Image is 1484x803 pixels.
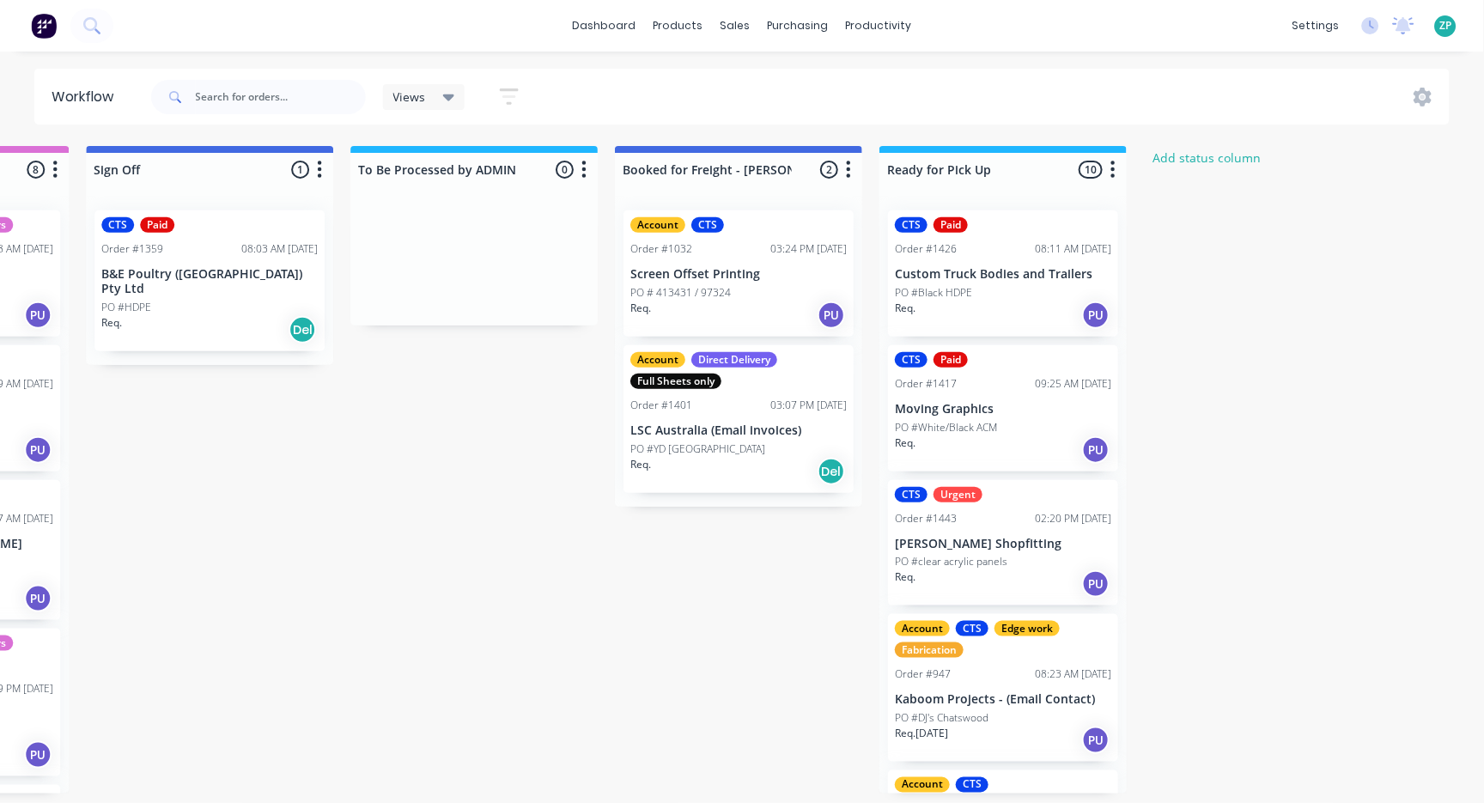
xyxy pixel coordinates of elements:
[691,352,777,368] div: Direct Delivery
[888,614,1118,762] div: AccountCTSEdge workFabricationOrder #94708:23 AM [DATE]Kaboom Projects - (Email Contact)PO #DJ's ...
[888,210,1118,337] div: CTSPaidOrder #142608:11 AM [DATE]Custom Truck Bodies and TrailersPO #Black HDPEReq.PU
[52,87,122,107] div: Workflow
[895,420,997,435] p: PO #White/Black ACM
[895,435,915,451] p: Req.
[934,352,968,368] div: Paid
[895,710,988,726] p: PO #DJ's Chatswood
[623,210,854,337] div: AccountCTSOrder #103203:24 PM [DATE]Screen Offset PrintingPO # 413431 / 97324Req.PU
[895,267,1111,282] p: Custom Truck Bodies and Trailers
[1082,570,1110,598] div: PU
[994,621,1060,636] div: Edge work
[895,569,915,585] p: Req.
[645,13,712,39] div: products
[241,241,318,257] div: 08:03 AM [DATE]
[1082,727,1110,754] div: PU
[630,423,847,438] p: LSC Australia (Email invoices)
[140,217,174,233] div: Paid
[630,398,692,413] div: Order #1401
[623,345,854,493] div: AccountDirect DeliveryFull Sheets onlyOrder #140103:07 PM [DATE]LSC Australia (Email invoices)PO ...
[895,217,927,233] div: CTS
[1284,13,1348,39] div: settings
[837,13,921,39] div: productivity
[895,554,1007,569] p: PO #clear acrylic panels
[895,241,957,257] div: Order #1426
[895,621,950,636] div: Account
[712,13,759,39] div: sales
[934,487,982,502] div: Urgent
[94,210,325,351] div: CTSPaidOrder #135908:03 AM [DATE]B&E Poultry ([GEOGRAPHIC_DATA]) Pty LtdPO #HDPEReq.Del
[393,88,426,106] span: Views
[1035,511,1111,526] div: 02:20 PM [DATE]
[24,741,52,769] div: PU
[759,13,837,39] div: purchasing
[934,217,968,233] div: Paid
[289,316,316,344] div: Del
[895,642,964,658] div: Fabrication
[564,13,645,39] a: dashboard
[956,777,988,793] div: CTS
[895,301,915,316] p: Req.
[630,241,692,257] div: Order #1032
[630,441,765,457] p: PO #YD [GEOGRAPHIC_DATA]
[770,398,847,413] div: 03:07 PM [DATE]
[101,267,318,296] p: B&E Poultry ([GEOGRAPHIC_DATA]) Pty Ltd
[630,374,721,389] div: Full Sheets only
[196,80,366,114] input: Search for orders...
[630,301,651,316] p: Req.
[895,692,1111,707] p: Kaboom Projects - (Email Contact)
[895,352,927,368] div: CTS
[956,621,988,636] div: CTS
[818,301,845,329] div: PU
[24,436,52,464] div: PU
[630,457,651,472] p: Req.
[895,376,957,392] div: Order #1417
[630,352,685,368] div: Account
[1082,436,1110,464] div: PU
[895,777,950,793] div: Account
[1144,146,1270,169] button: Add status column
[630,217,685,233] div: Account
[818,458,845,485] div: Del
[888,480,1118,606] div: CTSUrgentOrder #144302:20 PM [DATE][PERSON_NAME] ShopfittingPO #clear acrylic panelsReq.PU
[895,537,1111,551] p: [PERSON_NAME] Shopfitting
[31,13,57,39] img: Factory
[895,402,1111,417] p: Moving Graphics
[630,267,847,282] p: Screen Offset Printing
[895,666,951,682] div: Order #947
[24,301,52,329] div: PU
[895,487,927,502] div: CTS
[895,511,957,526] div: Order #1443
[1082,301,1110,329] div: PU
[101,315,122,331] p: Req.
[1035,666,1111,682] div: 08:23 AM [DATE]
[101,300,151,315] p: PO #HDPE
[101,217,134,233] div: CTS
[895,285,972,301] p: PO #Black HDPE
[770,241,847,257] div: 03:24 PM [DATE]
[101,241,163,257] div: Order #1359
[1035,376,1111,392] div: 09:25 AM [DATE]
[895,726,948,741] p: Req. [DATE]
[888,345,1118,471] div: CTSPaidOrder #141709:25 AM [DATE]Moving GraphicsPO #White/Black ACMReq.PU
[630,285,731,301] p: PO # 413431 / 97324
[24,585,52,612] div: PU
[1035,241,1111,257] div: 08:11 AM [DATE]
[1440,18,1452,33] span: ZP
[691,217,724,233] div: CTS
